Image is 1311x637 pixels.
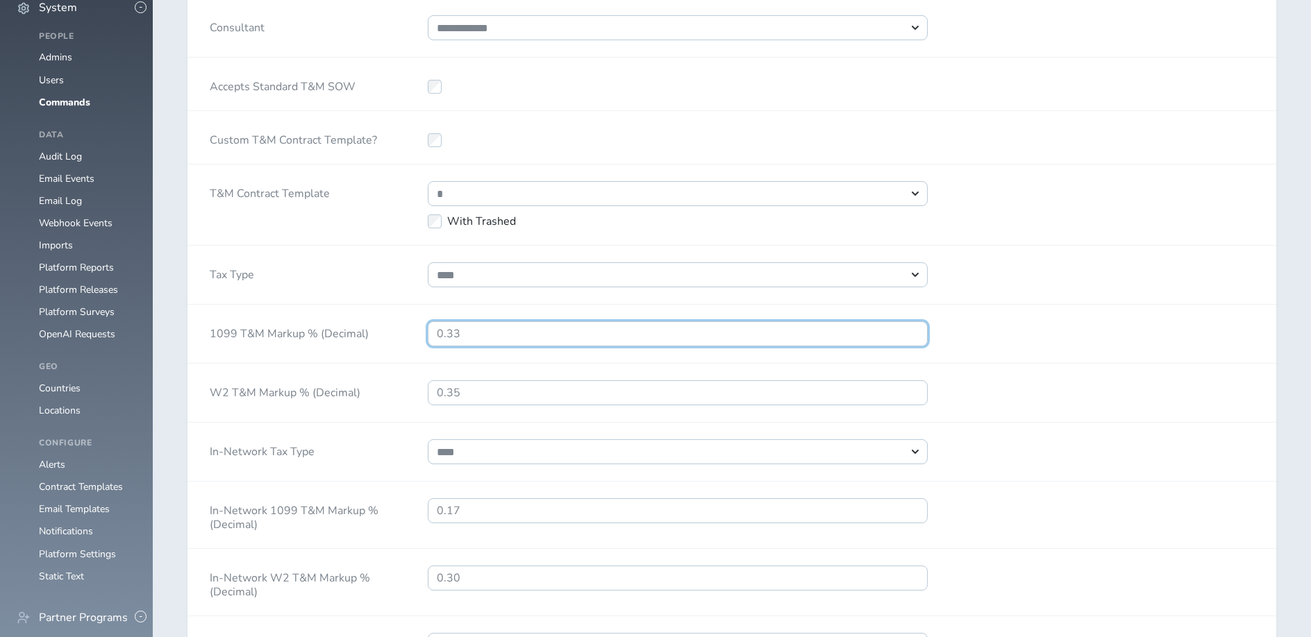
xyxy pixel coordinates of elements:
[428,498,928,523] input: In-Network 1099 T&M Markup % (Decimal)
[39,74,64,87] a: Users
[39,362,136,372] h4: Geo
[39,172,94,185] a: Email Events
[39,480,123,493] a: Contract Templates
[39,458,65,471] a: Alerts
[39,216,112,230] a: Webhook Events
[210,181,330,201] label: T&M Contract Template
[210,321,369,341] label: 1099 T&M Markup % (Decimal)
[39,283,118,296] a: Platform Releases
[210,15,265,35] label: Consultant
[39,382,81,395] a: Countries
[135,1,147,13] button: -
[210,380,360,400] label: W2 T&M Markup % (Decimal)
[210,498,383,532] label: In-Network 1099 T&M Markup % (Decimal)
[428,214,442,228] input: With Trashed
[39,502,110,516] a: Email Templates
[39,328,115,341] a: OpenAI Requests
[39,32,136,42] h4: People
[428,214,928,228] label: With Trashed
[39,547,116,561] a: Platform Settings
[39,239,73,252] a: Imports
[39,305,115,318] a: Platform Surveys
[39,194,82,207] a: Email Log
[135,611,147,622] button: -
[39,130,136,140] h4: Data
[39,51,72,64] a: Admins
[428,380,928,405] input: W2 T&M Markup % (Decimal)
[428,321,928,346] input: 1099 T&M Markup % (Decimal)
[210,262,254,282] label: Tax Type
[210,128,377,147] label: Custom T&M Contract Template?
[39,1,77,14] span: System
[210,74,356,94] label: Accepts Standard T&M SOW
[428,566,928,591] input: In-Network W2 T&M Markup % (Decimal)
[39,96,90,109] a: Commands
[39,261,114,274] a: Platform Reports
[210,566,383,599] label: In-Network W2 T&M Markup % (Decimal)
[39,404,81,417] a: Locations
[210,439,315,459] label: In-Network Tax Type
[39,150,82,163] a: Audit Log
[39,570,84,583] a: Static Text
[39,439,136,448] h4: Configure
[39,525,93,538] a: Notifications
[39,611,128,624] span: Partner Programs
